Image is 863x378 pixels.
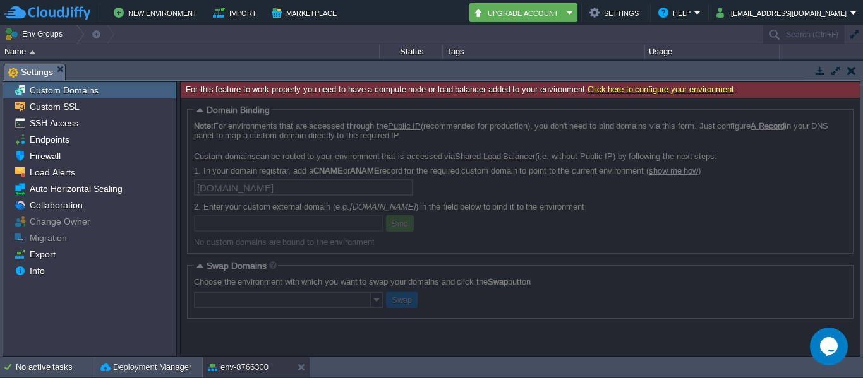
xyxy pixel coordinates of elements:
[27,199,85,211] a: Collaboration
[8,64,53,80] span: Settings
[27,167,77,178] a: Load Alerts
[444,44,644,59] div: Tags
[27,216,92,227] a: Change Owner
[716,5,850,20] button: [EMAIL_ADDRESS][DOMAIN_NAME]
[473,5,563,20] button: Upgrade Account
[27,232,69,244] a: Migration
[4,5,90,21] img: CloudJiffy
[589,5,643,20] button: Settings
[272,5,341,20] button: Marketplace
[114,5,201,20] button: New Environment
[27,249,57,260] a: Export
[213,5,260,20] button: Import
[646,44,779,59] div: Usage
[380,59,443,93] div: Running
[181,82,860,98] div: For this feature to work properly you need to have a compute node or load balancer added to your ...
[810,328,850,365] iframe: chat widget
[11,59,29,93] img: AMDAwAAAACH5BAEAAAAALAAAAAABAAEAAAICRAEAOw==
[709,59,751,93] div: 13%
[27,117,80,129] a: SSH Access
[658,5,694,20] button: Help
[100,361,191,374] button: Deployment Manager
[27,150,63,162] a: Firewall
[588,85,734,94] a: Click here to configure your environment
[27,265,47,276] a: Info
[16,357,95,377] div: No active tasks
[30,50,35,54] img: AMDAwAAAACH5BAEAAAAALAAAAAABAAEAAAICRAEAOw==
[27,85,100,96] a: Custom Domains
[380,44,442,59] div: Status
[1,59,11,93] img: AMDAwAAAACH5BAEAAAAALAAAAAABAAEAAAICRAEAOw==
[27,101,81,112] a: Custom SSL
[27,134,71,145] a: Endpoints
[665,59,699,93] div: 130 / 522
[208,361,269,374] button: env-8766300
[4,25,67,43] button: Env Groups
[1,44,379,59] div: Name
[27,183,124,194] a: Auto Horizontal Scaling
